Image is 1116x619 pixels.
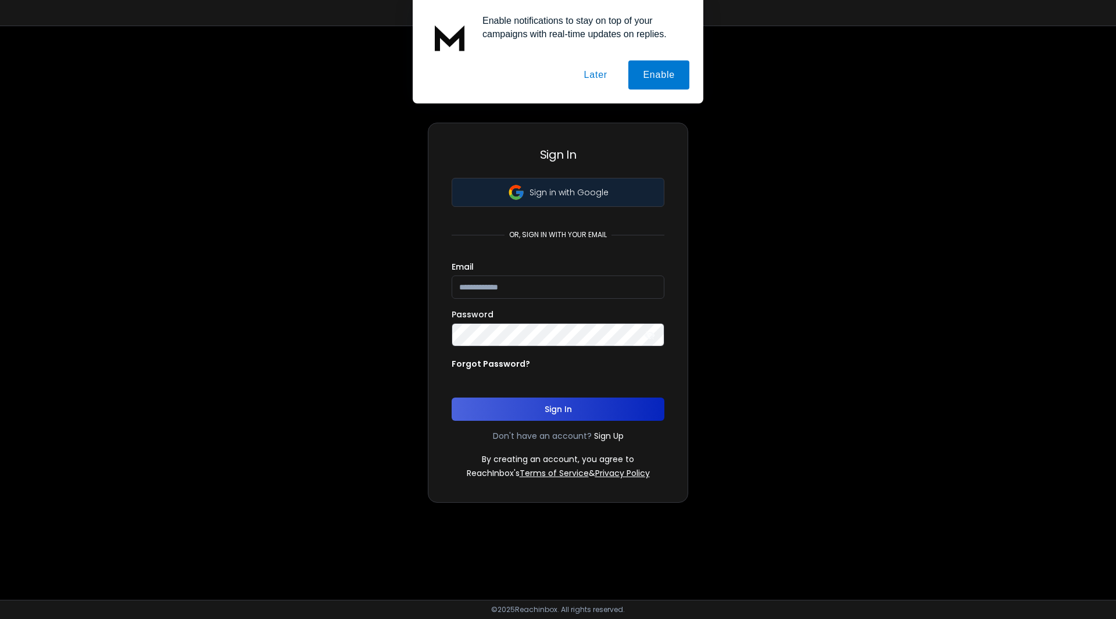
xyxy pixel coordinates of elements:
[491,605,625,614] p: © 2025 Reachinbox. All rights reserved.
[520,467,589,479] a: Terms of Service
[452,178,664,207] button: Sign in with Google
[452,310,493,319] label: Password
[493,430,592,442] p: Don't have an account?
[594,430,624,442] a: Sign Up
[530,187,609,198] p: Sign in with Google
[452,358,530,370] p: Forgot Password?
[473,14,689,41] div: Enable notifications to stay on top of your campaigns with real-time updates on replies.
[569,60,621,90] button: Later
[505,230,611,239] p: or, sign in with your email
[467,467,650,479] p: ReachInbox's &
[452,146,664,163] h3: Sign In
[482,453,634,465] p: By creating an account, you agree to
[452,398,664,421] button: Sign In
[595,467,650,479] a: Privacy Policy
[628,60,689,90] button: Enable
[452,263,474,271] label: Email
[427,14,473,60] img: notification icon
